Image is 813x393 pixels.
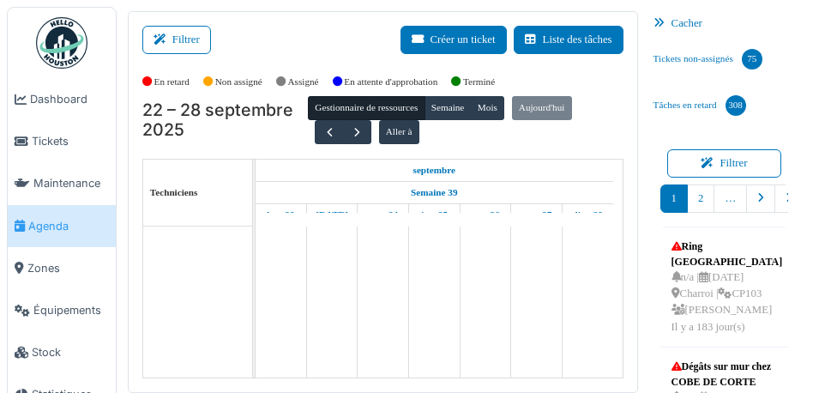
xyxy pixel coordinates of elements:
span: Équipements [33,302,109,318]
a: Agenda [8,205,116,247]
label: En attente d'approbation [344,75,437,89]
a: … [714,184,747,213]
span: Agenda [28,218,109,234]
span: Stock [32,344,109,360]
div: 308 [726,95,746,116]
div: 75 [742,49,762,70]
button: Filtrer [142,26,211,54]
button: Gestionnaire de ressources [308,96,425,120]
label: En retard [154,75,190,89]
span: Techniciens [150,187,198,197]
a: 22 septembre 2025 [262,204,298,226]
a: Stock [8,331,116,373]
a: Zones [8,247,116,289]
img: Badge_color-CXgf-gQk.svg [36,17,87,69]
button: Précédent [315,120,343,145]
a: Tâches en retard [647,82,753,129]
label: Terminé [463,75,495,89]
div: Ring [GEOGRAPHIC_DATA] [671,239,783,269]
div: Dégâts sur mur chez COBE DE CORTE [671,359,778,390]
a: 22 septembre 2025 [409,160,461,181]
button: Suivant [343,120,371,145]
h2: 22 – 28 septembre 2025 [142,100,308,141]
button: Liste des tâches [514,26,623,54]
span: Maintenance [33,175,109,191]
button: Créer un ticket [400,26,507,54]
a: Tickets [8,120,116,162]
a: Semaine 39 [406,182,461,203]
button: Semaine [425,96,472,120]
a: Maintenance [8,162,116,204]
button: Aujourd'hui [512,96,572,120]
a: 26 septembre 2025 [467,204,504,226]
a: 23 septembre 2025 [311,204,352,226]
a: 2 [687,184,714,213]
span: Zones [27,260,109,276]
div: Cacher [647,11,803,36]
a: Dashboard [8,78,116,120]
a: 27 septembre 2025 [516,204,556,226]
a: Équipements [8,289,116,331]
span: Tickets [32,133,109,149]
a: 25 septembre 2025 [416,204,452,226]
button: Filtrer [667,149,782,178]
label: Assigné [288,75,319,89]
span: Dashboard [30,91,109,107]
a: Tickets non-assignés [647,36,769,82]
a: Ring [GEOGRAPHIC_DATA] n/a |[DATE] Charroi |CP103 [PERSON_NAME]Il y a 183 jour(s) [667,234,787,340]
button: Mois [471,96,505,120]
a: 28 septembre 2025 [569,204,607,226]
label: Non assigné [215,75,262,89]
a: 24 septembre 2025 [364,204,402,226]
button: Aller à [379,120,419,144]
a: 1 [660,184,688,213]
div: n/a | [DATE] Charroi | CP103 [PERSON_NAME] Il y a 183 jour(s) [671,269,783,336]
nav: pager [660,184,789,227]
